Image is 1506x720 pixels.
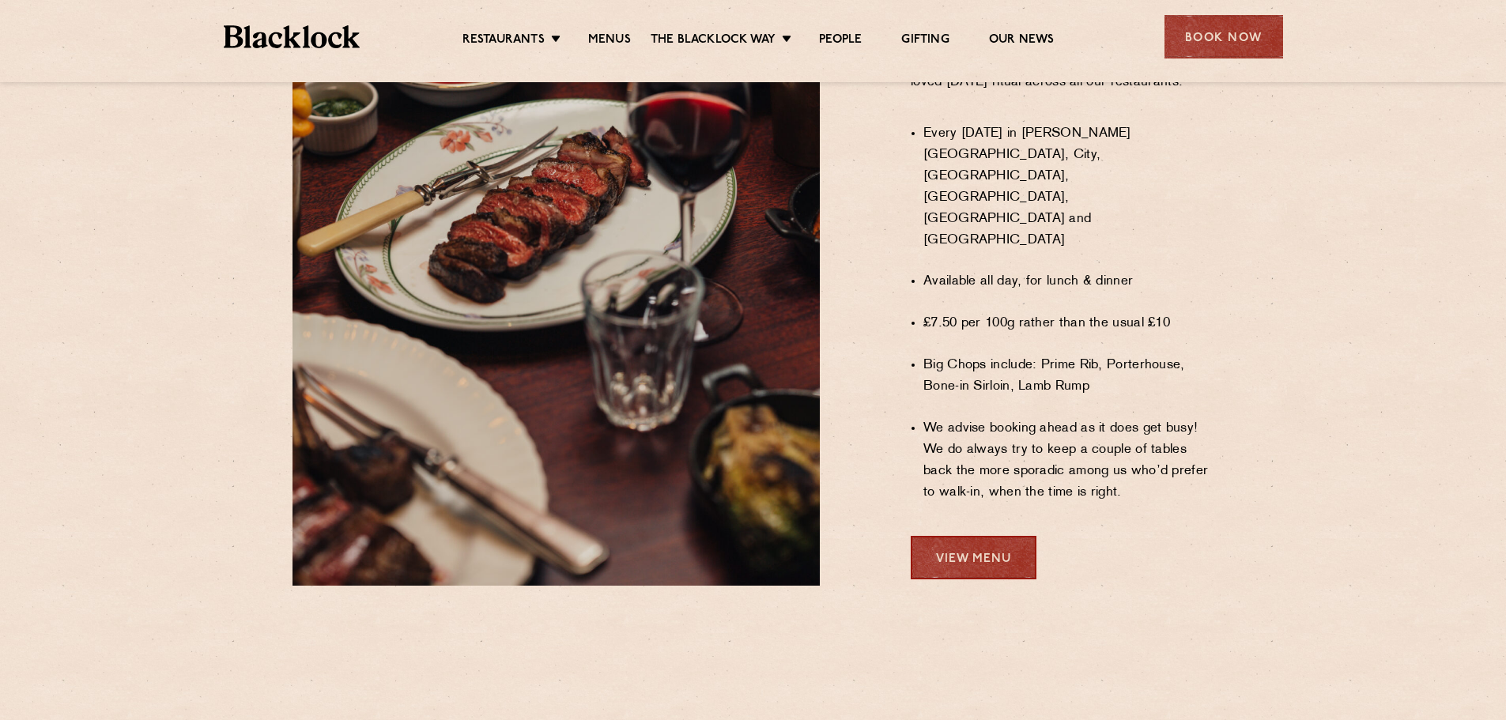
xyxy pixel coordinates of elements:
a: View Menu [911,536,1036,579]
img: BL_Textured_Logo-footer-cropped.svg [224,25,360,48]
a: Gifting [901,32,949,50]
li: Every [DATE] in [PERSON_NAME][GEOGRAPHIC_DATA], City, [GEOGRAPHIC_DATA], [GEOGRAPHIC_DATA], [GEOG... [923,123,1213,251]
a: Our News [989,32,1055,50]
a: Menus [588,32,631,50]
div: Book Now [1164,15,1283,58]
a: The Blacklock Way [651,32,776,50]
a: People [819,32,862,50]
li: We advise booking ahead as it does get busy! We do always try to keep a couple of tables back the... [923,418,1213,503]
li: Big Chops include: Prime Rib, Porterhouse, Bone-in Sirloin, Lamb Rump [923,355,1213,398]
li: £7.50 per 100g rather than the usual £10 [923,313,1213,334]
a: Restaurants [462,32,545,50]
li: Available all day, for lunch & dinner [923,271,1213,292]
